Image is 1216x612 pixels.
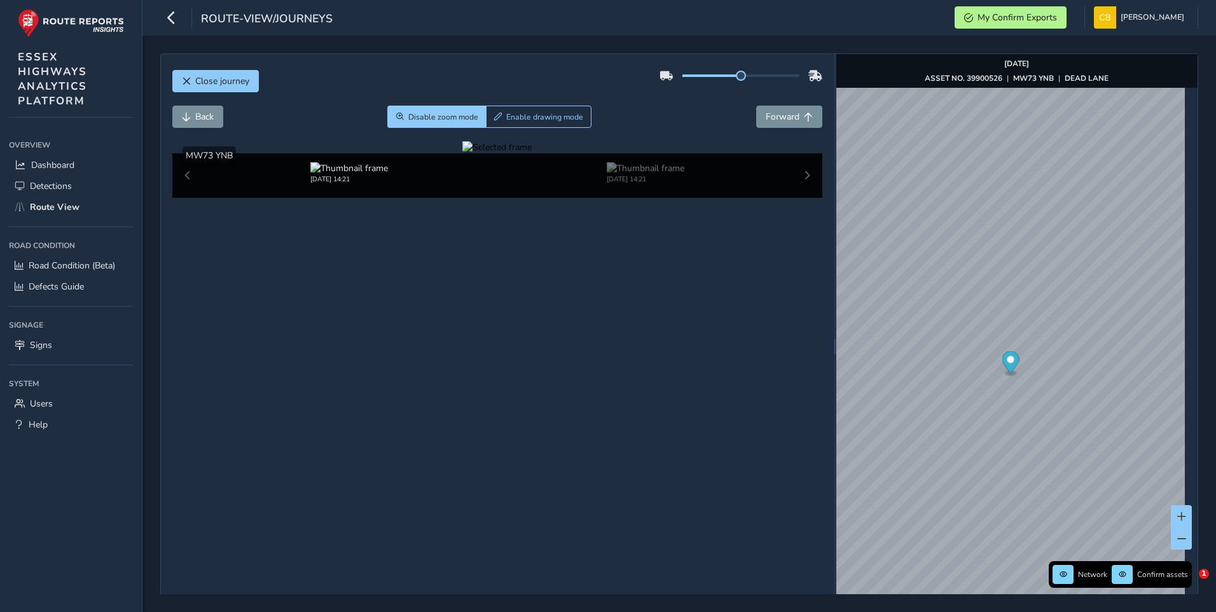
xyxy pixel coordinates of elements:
[9,176,133,197] a: Detections
[9,276,133,297] a: Defects Guide
[756,106,822,128] button: Forward
[766,111,799,123] span: Forward
[486,106,592,128] button: Draw
[925,73,1109,83] div: | |
[9,136,133,155] div: Overview
[9,414,133,435] a: Help
[29,281,84,293] span: Defects Guide
[9,374,133,393] div: System
[978,11,1057,24] span: My Confirm Exports
[29,419,48,431] span: Help
[201,11,333,29] span: route-view/journeys
[955,6,1067,29] button: My Confirm Exports
[387,106,486,128] button: Zoom
[9,316,133,335] div: Signage
[1094,6,1116,29] img: diamond-layout
[506,112,583,122] span: Enable drawing mode
[9,393,133,414] a: Users
[607,162,684,174] img: Thumbnail frame
[408,112,478,122] span: Disable zoom mode
[30,398,53,410] span: Users
[30,339,52,351] span: Signs
[1065,73,1109,83] strong: DEAD LANE
[1173,569,1203,599] iframe: Intercom live chat
[1094,6,1189,29] button: [PERSON_NAME]
[30,180,72,192] span: Detections
[29,260,115,272] span: Road Condition (Beta)
[18,50,87,108] span: ESSEX HIGHWAYS ANALYTICS PLATFORM
[1002,351,1019,377] div: Map marker
[30,201,79,213] span: Route View
[9,255,133,276] a: Road Condition (Beta)
[9,155,133,176] a: Dashboard
[1137,569,1188,580] span: Confirm assets
[607,174,684,184] div: [DATE] 14:21
[925,73,1002,83] strong: ASSET NO. 39900526
[186,150,233,162] span: MW73 YNB
[1013,73,1054,83] strong: MW73 YNB
[172,106,223,128] button: Back
[1078,569,1107,580] span: Network
[9,197,133,218] a: Route View
[172,70,259,92] button: Close journey
[1004,59,1029,69] strong: [DATE]
[1121,6,1184,29] span: [PERSON_NAME]
[31,159,74,171] span: Dashboard
[18,9,124,38] img: rr logo
[310,162,388,174] img: Thumbnail frame
[195,75,249,87] span: Close journey
[1199,569,1209,579] span: 1
[310,174,388,184] div: [DATE] 14:21
[9,335,133,356] a: Signs
[9,236,133,255] div: Road Condition
[195,111,214,123] span: Back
